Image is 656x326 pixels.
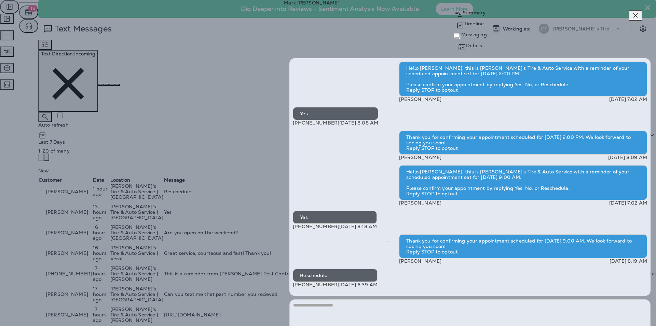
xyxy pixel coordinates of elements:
[464,21,484,26] p: Timeline
[609,200,647,206] p: [DATE] 7:02 AM
[399,234,647,258] div: Thank you for confirming your appointment scheduled for [DATE] 9:00 AM. We look forward to seeing...
[399,96,441,102] p: [PERSON_NAME]
[399,155,441,160] p: [PERSON_NAME]
[293,107,378,120] div: Yes
[293,224,339,229] p: [PHONE_NUMBER]
[293,269,378,282] div: Reschedule
[339,224,377,229] p: [DATE] 8:18 AM
[463,10,486,15] p: Summary
[385,237,389,244] span: Sent
[339,282,378,287] p: [DATE] 6:39 AM
[610,258,647,264] p: [DATE] 8:19 AM
[609,96,647,102] p: [DATE] 7:02 AM
[461,32,487,37] p: Messaging
[399,62,647,96] div: Hello [PERSON_NAME], this is [PERSON_NAME]'s Tire & Auto Service with a reminder of your schedule...
[399,200,441,206] p: [PERSON_NAME]
[339,120,378,126] p: [DATE] 8:08 AM
[399,258,441,264] p: [PERSON_NAME]
[466,43,482,48] p: Details
[293,211,377,224] div: Yes
[293,120,339,126] p: [PHONE_NUMBER]
[608,155,647,160] p: [DATE] 8:09 AM
[293,282,339,287] p: [PHONE_NUMBER]
[399,131,647,155] div: Thank you for confirming your appointment scheduled for [DATE] 2:00 PM. We look forward to seeing...
[399,165,647,200] div: Hello [PERSON_NAME], this is [PERSON_NAME]'s Tire & Auto Service with a reminder of your schedule...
